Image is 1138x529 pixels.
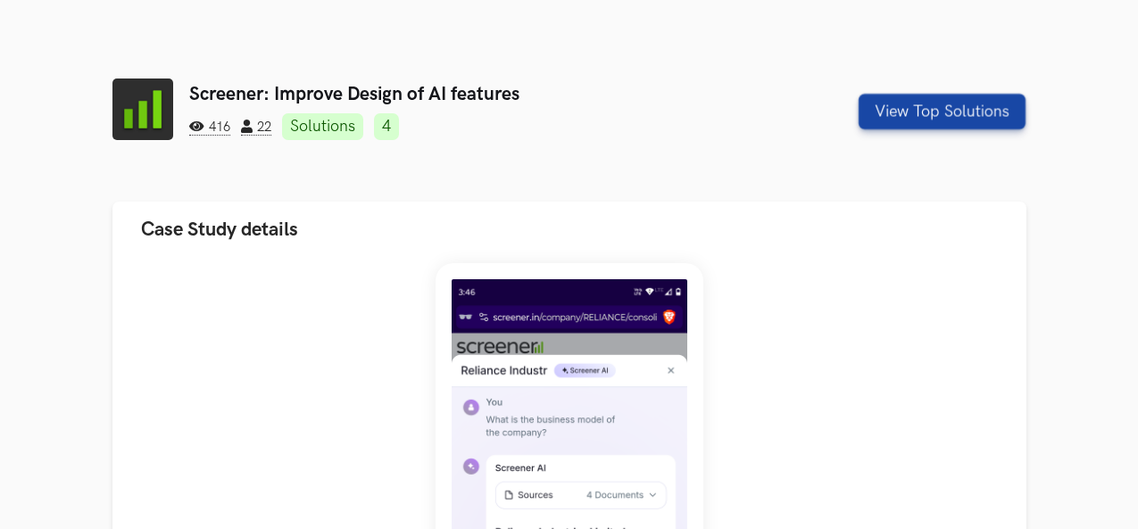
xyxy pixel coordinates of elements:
[859,94,1026,129] button: View Top Solutions
[189,83,793,105] h3: Screener: Improve Design of AI features
[141,218,298,242] span: Case Study details
[189,120,230,136] span: 416
[112,202,1026,258] button: Case Study details
[374,113,399,140] a: 4
[241,120,271,136] span: 22
[112,79,174,140] img: Screener logo
[282,113,363,140] a: Solutions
